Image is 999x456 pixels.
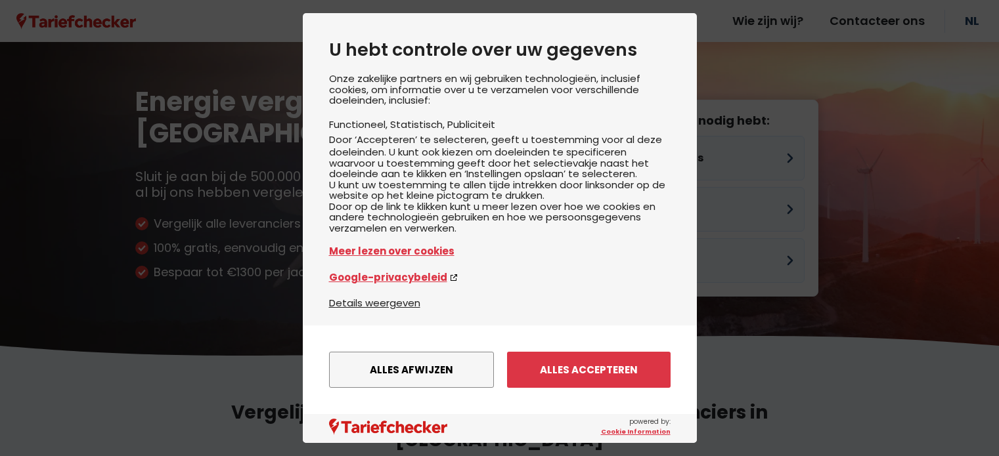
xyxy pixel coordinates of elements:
a: Google-privacybeleid [329,270,671,285]
button: Details weergeven [329,295,420,310]
a: Cookie Information [601,427,671,436]
span: powered by: [601,417,671,436]
li: Functioneel [329,117,390,131]
li: Publiciteit [447,117,495,131]
li: Statistisch [390,117,447,131]
button: Alles accepteren [507,352,671,388]
a: Meer lezen over cookies [329,243,671,259]
h2: U hebt controle over uw gegevens [329,39,671,60]
button: Alles afwijzen [329,352,494,388]
img: logo [329,419,447,435]
div: menu [303,325,697,414]
div: Onze zakelijke partners en wij gebruiken technologieën, inclusief cookies, om informatie over u t... [329,73,671,295]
